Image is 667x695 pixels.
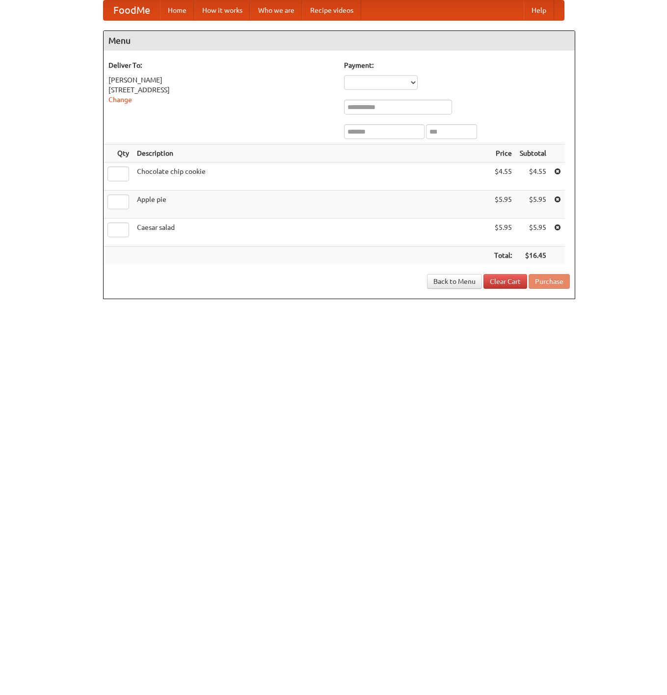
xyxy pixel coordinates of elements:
[302,0,361,20] a: Recipe videos
[108,75,334,85] div: [PERSON_NAME]
[250,0,302,20] a: Who we are
[490,163,516,191] td: $4.55
[483,274,527,289] a: Clear Cart
[516,247,550,265] th: $16.45
[490,144,516,163] th: Price
[160,0,194,20] a: Home
[104,31,575,51] h4: Menu
[133,191,490,219] td: Apple pie
[490,247,516,265] th: Total:
[108,60,334,70] h5: Deliver To:
[529,274,570,289] button: Purchase
[133,163,490,191] td: Chocolate chip cookie
[108,96,132,104] a: Change
[133,144,490,163] th: Description
[104,0,160,20] a: FoodMe
[516,163,550,191] td: $4.55
[427,274,482,289] a: Back to Menu
[104,144,133,163] th: Qty
[133,219,490,247] td: Caesar salad
[516,219,550,247] td: $5.95
[490,219,516,247] td: $5.95
[516,144,550,163] th: Subtotal
[344,60,570,70] h5: Payment:
[490,191,516,219] td: $5.95
[524,0,554,20] a: Help
[108,85,334,95] div: [STREET_ADDRESS]
[516,191,550,219] td: $5.95
[194,0,250,20] a: How it works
